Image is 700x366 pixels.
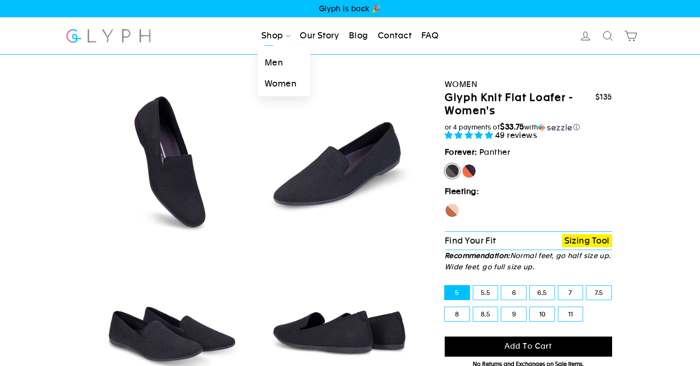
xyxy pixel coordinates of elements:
div: or 4 payments of$33.75withSezzle Click to learn more about Sezzle [445,122,612,132]
a: Women [258,73,310,94]
a: Contact [374,26,415,46]
span: $33.75 [500,122,524,131]
strong: Recommendation: [445,251,510,259]
label: 5.5 [473,286,498,300]
img: Sezzle [538,123,572,132]
a: Our Story [296,26,343,46]
label: Seahorse [445,203,460,218]
p: Normal feet, go half size up. Wide feet, go full size up. [445,250,612,273]
label: 9 [501,307,526,321]
button: Add to cart [445,337,612,357]
label: 8 [445,307,469,321]
ul: Primary [258,26,442,46]
label: 8.5 [473,307,498,321]
span: $135 [595,93,612,101]
label: 7 [558,286,583,300]
span: Add to cart [505,342,552,351]
img: Panther [260,82,419,242]
label: Panther [445,164,460,179]
a: Shop [258,26,294,46]
span: Panther [479,147,510,157]
div: or 4 payments of with [445,122,612,132]
label: 5 [445,286,469,300]
a: Men [258,52,310,73]
a: FAQ [418,26,442,46]
img: Glyph [65,23,152,48]
strong: Fleeting: [445,187,479,196]
a: Blog [345,26,372,46]
span: 4.88 stars [445,130,495,140]
strong: Forever: [445,147,477,157]
label: 6.5 [530,286,555,300]
img: Panther [93,82,252,242]
a: Sizing Tool [562,234,612,248]
span: Find Your Fit [445,236,496,245]
div: Women [445,78,612,91]
span: 49 reviews [495,130,538,140]
label: 10 [530,307,555,321]
label: 11 [558,307,583,321]
label: [PERSON_NAME] [462,164,476,179]
label: 7.5 [586,286,611,300]
label: 6 [501,286,526,300]
h1: Glyph Knit Flat Loafer - Women's [445,91,595,118]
